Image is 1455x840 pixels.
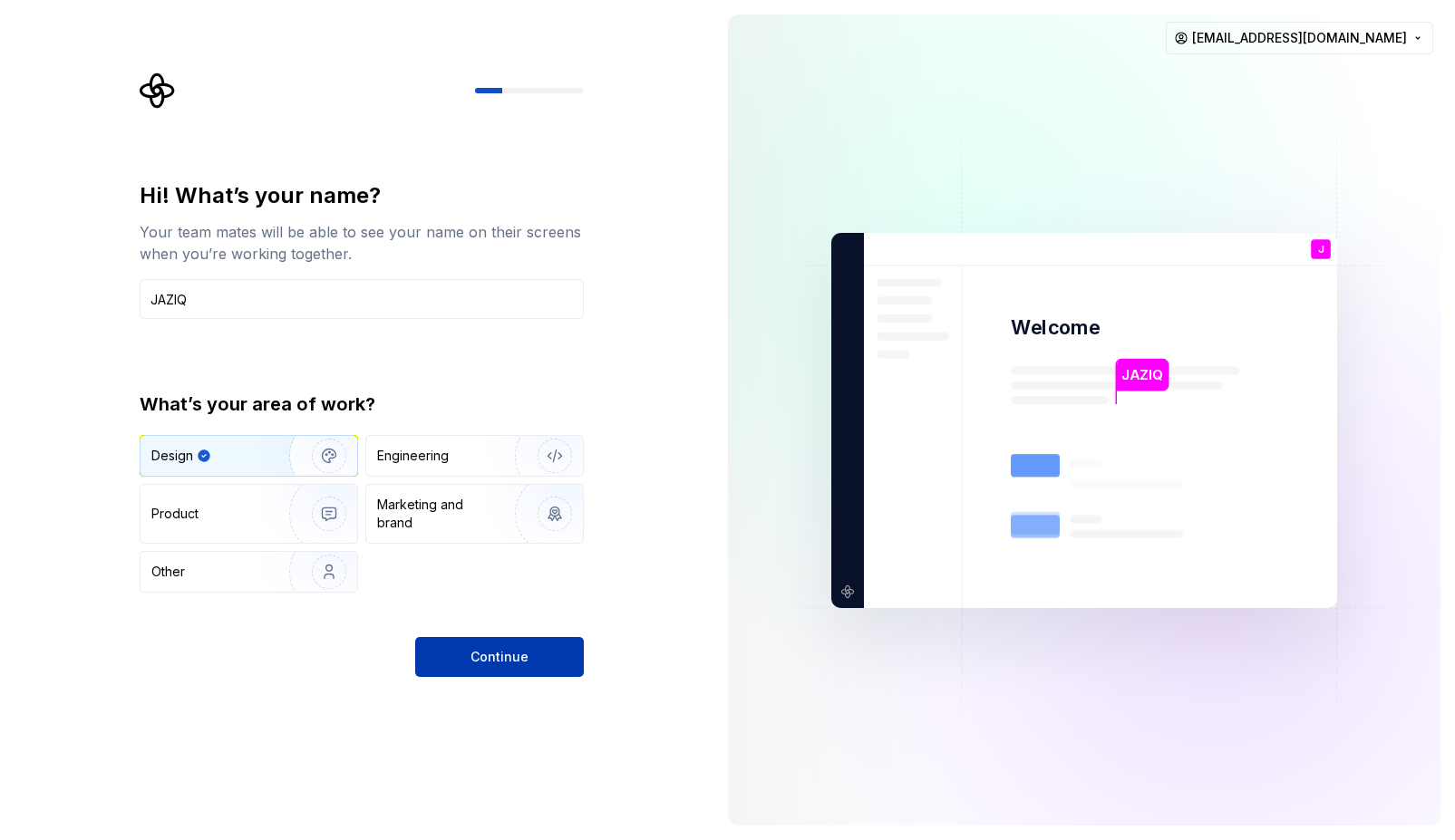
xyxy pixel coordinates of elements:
[1121,364,1162,384] p: JAZIQ
[1011,314,1100,341] p: Welcome
[151,563,185,581] div: Other
[377,447,449,465] div: Engineering
[140,181,584,210] div: Hi! What’s your name?
[140,391,584,417] div: What’s your area of work?
[377,496,500,532] div: Marketing and brand
[140,221,584,265] div: Your team mates will be able to see your name on their screens when you’re working together.
[140,72,176,109] svg: Supernova Logo
[151,505,199,523] div: Product
[415,637,584,677] button: Continue
[151,447,193,465] div: Design
[470,648,529,666] span: Continue
[1166,22,1433,54] button: [EMAIL_ADDRESS][DOMAIN_NAME]
[1318,244,1324,254] p: J
[1192,29,1407,47] span: [EMAIL_ADDRESS][DOMAIN_NAME]
[140,279,584,319] input: Han Solo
